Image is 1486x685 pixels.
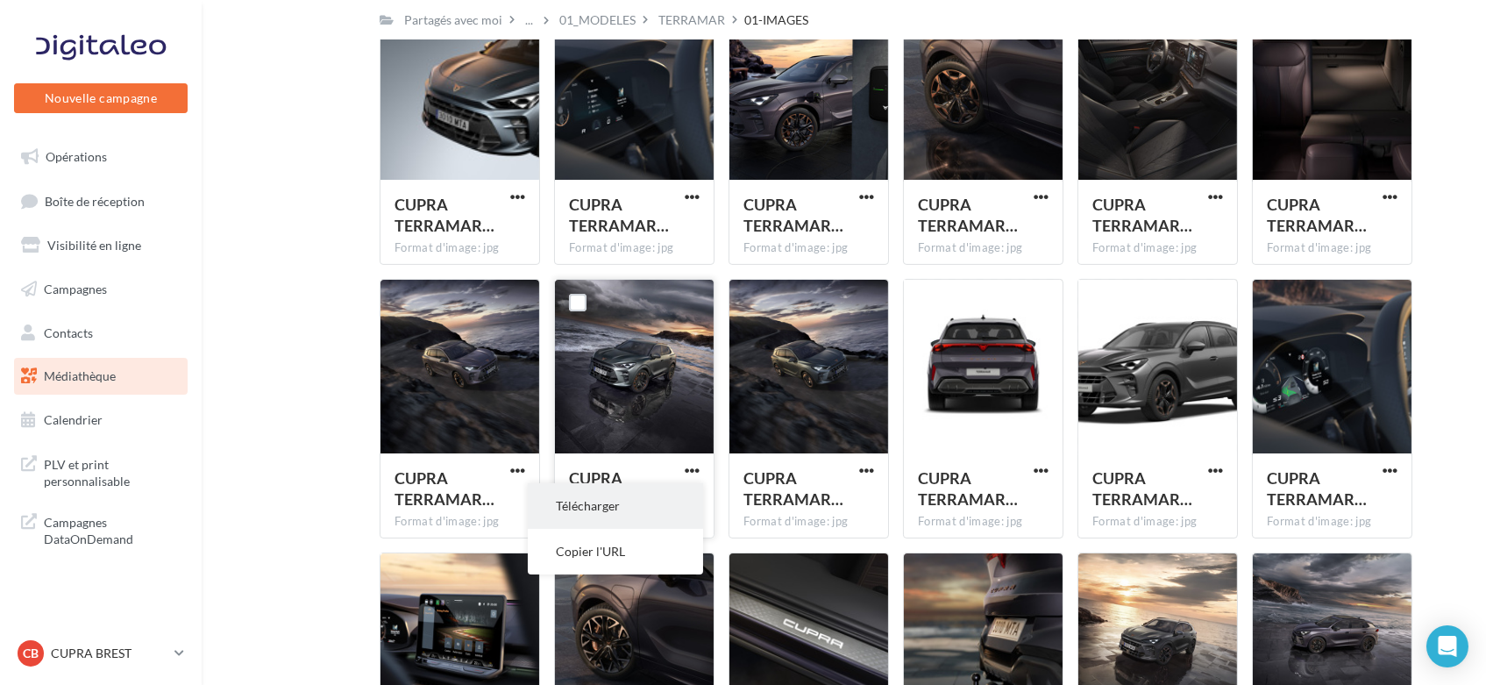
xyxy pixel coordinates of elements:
[1092,514,1223,530] div: Format d'image: jpg
[44,412,103,427] span: Calendrier
[744,11,808,29] div: 01-IMAGES
[1267,240,1397,256] div: Format d'image: jpg
[11,358,191,395] a: Médiathèque
[395,240,525,256] div: Format d'image: jpg
[23,645,39,662] span: CB
[45,193,145,208] span: Boîte de réception
[11,271,191,308] a: Campagnes
[569,240,700,256] div: Format d'image: jpg
[404,11,502,29] div: Partagés avec moi
[14,637,188,670] a: CB CUPRA BREST
[743,468,843,509] span: CUPRA TERRAMAR 151
[559,11,636,29] div: 01_MODELES
[743,514,874,530] div: Format d'image: jpg
[1267,195,1367,235] span: CUPRA TERRAMAR 016
[47,238,141,253] span: Visibilité en ligne
[569,195,669,235] span: CUPRA TERRAMAR 172
[918,240,1049,256] div: Format d'image: jpg
[14,83,188,113] button: Nouvelle campagne
[918,468,1018,509] span: CUPRA TERRAMAR 137
[395,468,494,509] span: CUPRA TERRAMAR 114
[569,468,669,509] span: CUPRA TERRAMAR 148
[11,182,191,220] a: Boîte de réception
[1092,240,1223,256] div: Format d'image: jpg
[11,315,191,352] a: Contacts
[11,227,191,264] a: Visibilité en ligne
[395,514,525,530] div: Format d'image: jpg
[44,282,107,296] span: Campagnes
[44,510,181,548] span: Campagnes DataOnDemand
[528,483,703,529] button: Télécharger
[46,149,107,164] span: Opérations
[743,195,843,235] span: CUPRA TERRAMAR 115
[918,195,1018,235] span: CUPRA TERRAMAR 121
[44,368,116,383] span: Médiathèque
[1267,468,1367,509] span: CUPRA TERRAMAR 173
[918,514,1049,530] div: Format d'image: jpg
[658,11,725,29] div: TERRAMAR
[1426,625,1468,667] div: Open Intercom Messenger
[395,195,494,235] span: CUPRA TERRAMAR 186
[44,325,93,339] span: Contacts
[11,402,191,439] a: Calendrier
[11,139,191,175] a: Opérations
[11,446,191,497] a: PLV et print personnalisable
[1267,514,1397,530] div: Format d'image: jpg
[1092,195,1192,235] span: CUPRA TERRAMAR 168
[11,503,191,555] a: Campagnes DataOnDemand
[522,8,537,32] div: ...
[1092,468,1192,509] span: CUPRA TERRAMAR 083
[743,240,874,256] div: Format d'image: jpg
[528,529,703,574] button: Copier l'URL
[44,453,181,490] span: PLV et print personnalisable
[51,645,167,662] p: CUPRA BREST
